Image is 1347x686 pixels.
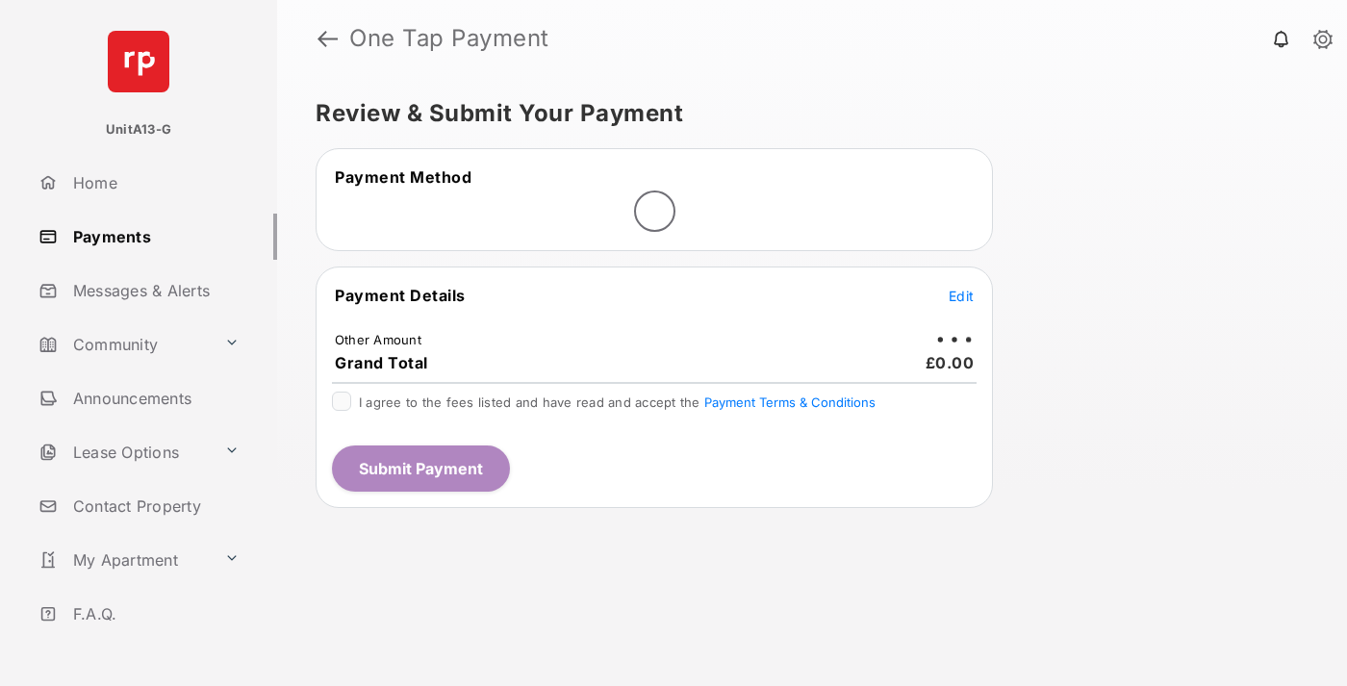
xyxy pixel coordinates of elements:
[335,167,471,187] span: Payment Method
[31,214,277,260] a: Payments
[31,429,216,475] a: Lease Options
[335,286,466,305] span: Payment Details
[334,331,422,348] td: Other Amount
[332,445,510,492] button: Submit Payment
[316,102,1293,125] h5: Review & Submit Your Payment
[704,394,876,410] button: I agree to the fees listed and have read and accept the
[108,31,169,92] img: svg+xml;base64,PHN2ZyB4bWxucz0iaHR0cDovL3d3dy53My5vcmcvMjAwMC9zdmciIHdpZHRoPSI2NCIgaGVpZ2h0PSI2NC...
[349,27,549,50] strong: One Tap Payment
[31,160,277,206] a: Home
[949,288,974,304] span: Edit
[359,394,876,410] span: I agree to the fees listed and have read and accept the
[926,353,975,372] span: £0.00
[31,321,216,368] a: Community
[335,353,428,372] span: Grand Total
[31,483,277,529] a: Contact Property
[31,591,277,637] a: F.A.Q.
[949,286,974,305] button: Edit
[31,375,277,421] a: Announcements
[106,120,171,140] p: UnitA13-G
[31,537,216,583] a: My Apartment
[31,267,277,314] a: Messages & Alerts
